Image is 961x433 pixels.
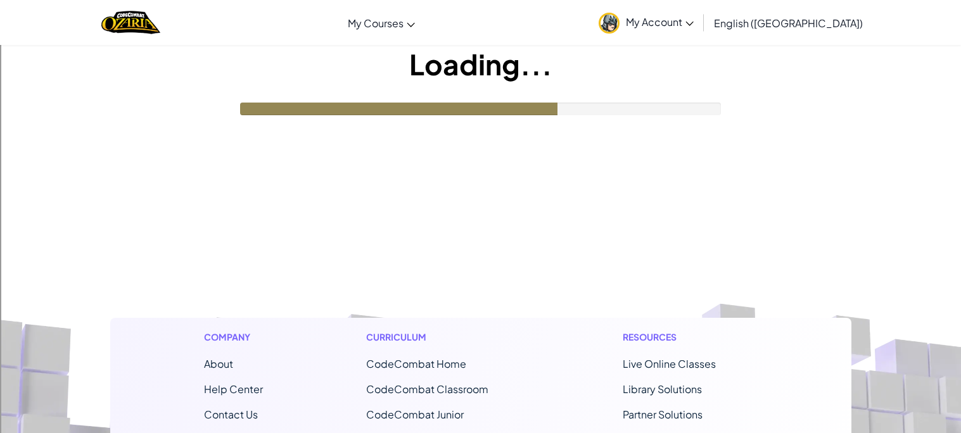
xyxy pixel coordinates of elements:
[708,6,869,40] a: English ([GEOGRAPHIC_DATA])
[626,15,694,28] span: My Account
[348,16,404,30] span: My Courses
[341,6,421,40] a: My Courses
[592,3,700,42] a: My Account
[714,16,863,30] span: English ([GEOGRAPHIC_DATA])
[101,9,160,35] a: Ozaria by CodeCombat logo
[599,13,620,34] img: avatar
[101,9,160,35] img: Home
